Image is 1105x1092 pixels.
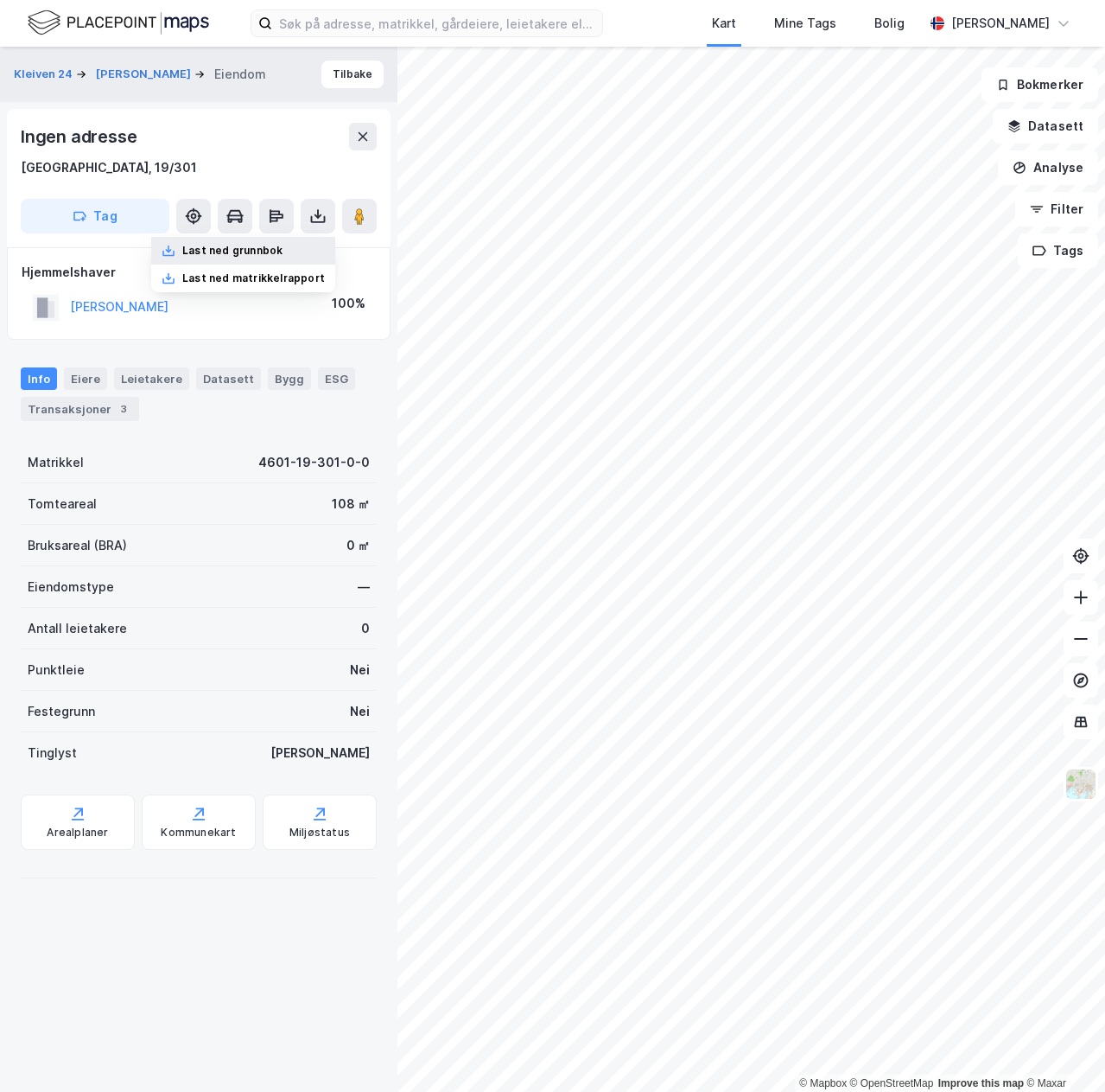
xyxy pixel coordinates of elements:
div: Arealplaner [47,826,108,840]
div: 4601-19-301-0-0 [258,452,370,473]
div: Nei [350,660,370,680]
div: Eiere [64,367,107,390]
div: Kommunekart [161,826,236,840]
div: [PERSON_NAME] [270,743,370,763]
button: [PERSON_NAME] [96,66,194,83]
div: Bygg [268,367,311,390]
button: Bokmerker [981,67,1098,102]
div: Ingen adresse [21,123,140,150]
button: Kleiven 24 [14,66,76,83]
button: Datasett [993,109,1098,144]
div: Bruksareal (BRA) [28,535,127,556]
div: Hjemmelshaver [22,262,376,283]
button: Tags [1018,233,1098,268]
div: Last ned matrikkelrapport [182,271,325,285]
div: — [358,577,370,597]
div: 0 ㎡ [346,535,370,556]
div: Festegrunn [28,701,95,722]
div: Transaksjoner [21,397,139,421]
input: Søk på adresse, matrikkel, gårdeiere, leietakere eller personer [272,10,602,36]
div: Last ned grunnbok [182,244,283,258]
div: Eiendomstype [28,577,114,597]
div: Tinglyst [28,743,77,763]
a: Improve this map [938,1077,1024,1089]
iframe: Chat Widget [1019,1009,1105,1092]
div: Leietakere [114,367,189,390]
div: [GEOGRAPHIC_DATA], 19/301 [21,157,197,178]
div: 0 [361,618,370,639]
img: Z [1064,768,1097,801]
div: Tomteareal [28,494,97,514]
div: 108 ㎡ [332,494,370,514]
div: Datasett [196,367,261,390]
div: ESG [318,367,355,390]
div: Kontrollprogram for chat [1019,1009,1105,1092]
div: Miljøstatus [289,826,350,840]
div: Info [21,367,57,390]
div: 100% [332,293,365,314]
a: OpenStreetMap [850,1077,934,1089]
button: Tilbake [321,61,384,88]
div: [PERSON_NAME] [951,13,1050,34]
div: Eiendom [214,64,266,85]
button: Filter [1015,192,1098,227]
div: Matrikkel [28,452,84,473]
div: Punktleie [28,660,85,680]
div: Mine Tags [774,13,836,34]
div: 3 [115,400,132,418]
img: logo.f888ab2527a4732fd821a326f86c7f29.svg [28,8,209,38]
div: Kart [712,13,736,34]
div: Antall leietakere [28,618,127,639]
button: Tag [21,199,169,233]
button: Analyse [998,150,1098,185]
a: Mapbox [799,1077,847,1089]
div: Nei [350,701,370,722]
div: Bolig [874,13,905,34]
